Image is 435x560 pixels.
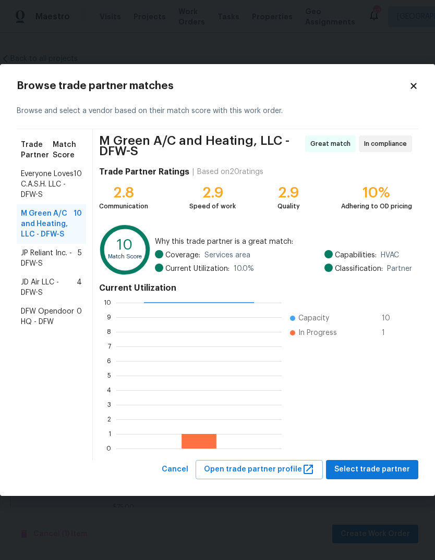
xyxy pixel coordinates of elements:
[99,135,302,156] span: M Green A/C and Heating, LLC - DFW-S
[21,169,74,200] span: Everyone Loves C.A.S.H. LLC - DFW-S
[165,264,229,274] span: Current Utilization:
[106,445,111,452] text: 0
[21,277,77,298] span: JD Air LLC - DFW-S
[298,328,337,338] span: In Progress
[53,140,82,160] span: Match Score
[189,201,236,211] div: Speed of work
[74,208,82,240] span: 10
[196,460,323,479] button: Open trade partner profile
[107,372,111,379] text: 5
[99,201,148,211] div: Communication
[341,188,412,198] div: 10%
[99,283,412,293] h4: Current Utilization
[381,250,399,260] span: HVAC
[21,248,78,269] span: JP Reliant Inc. - DFW-S
[189,167,197,177] div: |
[335,250,377,260] span: Capabilities:
[341,201,412,211] div: Adhering to OD pricing
[21,306,77,327] span: DFW Opendoor HQ - DFW
[234,264,254,274] span: 10.0 %
[162,463,188,476] span: Cancel
[382,328,398,338] span: 1
[335,264,383,274] span: Classification:
[99,167,189,177] h4: Trade Partner Ratings
[77,277,82,298] span: 4
[277,201,300,211] div: Quality
[104,300,111,306] text: 10
[21,140,53,160] span: Trade Partner
[277,188,300,198] div: 2.9
[77,306,82,327] span: 0
[78,248,82,269] span: 5
[364,139,411,149] span: In compliance
[298,313,329,323] span: Capacity
[204,463,315,476] span: Open trade partner profile
[107,358,111,364] text: 6
[108,343,111,350] text: 7
[334,463,410,476] span: Select trade partner
[108,431,111,437] text: 1
[107,329,111,335] text: 8
[165,250,200,260] span: Coverage:
[155,237,412,247] span: Why this trade partner is a great match:
[21,208,74,240] span: M Green A/C and Heating, LLC - DFW-S
[382,313,398,323] span: 10
[107,416,111,422] text: 2
[117,239,132,253] text: 10
[158,460,192,479] button: Cancel
[108,254,142,259] text: Match Score
[197,167,263,177] div: Based on 20 ratings
[204,250,250,260] span: Services area
[326,460,418,479] button: Select trade partner
[189,188,236,198] div: 2.9
[17,93,418,129] div: Browse and select a vendor based on their match score with this work order.
[107,314,111,320] text: 9
[99,188,148,198] div: 2.8
[74,169,82,200] span: 10
[107,402,111,408] text: 3
[387,264,412,274] span: Partner
[310,139,355,149] span: Great match
[107,387,111,393] text: 4
[17,81,409,91] h2: Browse trade partner matches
